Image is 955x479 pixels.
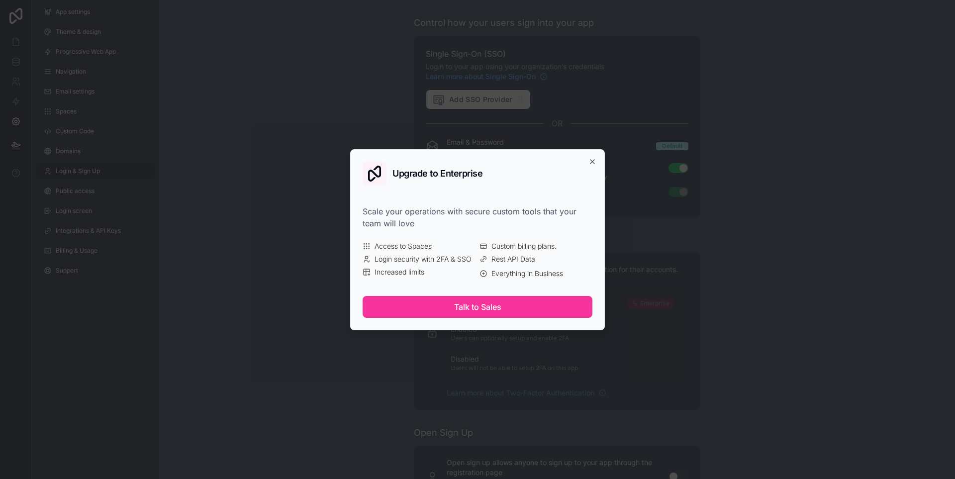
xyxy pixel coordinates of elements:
span: Everything in Business [491,269,563,279]
div: Scale your operations with secure custom tools that your team will love [363,205,592,229]
button: Talk to Sales [363,296,592,318]
button: Close [588,158,596,166]
span: Increased limits [375,267,424,277]
span: Rest API Data [491,254,535,264]
span: Custom billing plans. [491,241,557,251]
span: Login security with 2FA & SSO [375,254,472,264]
span: Access to Spaces [375,241,432,251]
h2: Upgrade to Enterprise [392,169,483,178]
